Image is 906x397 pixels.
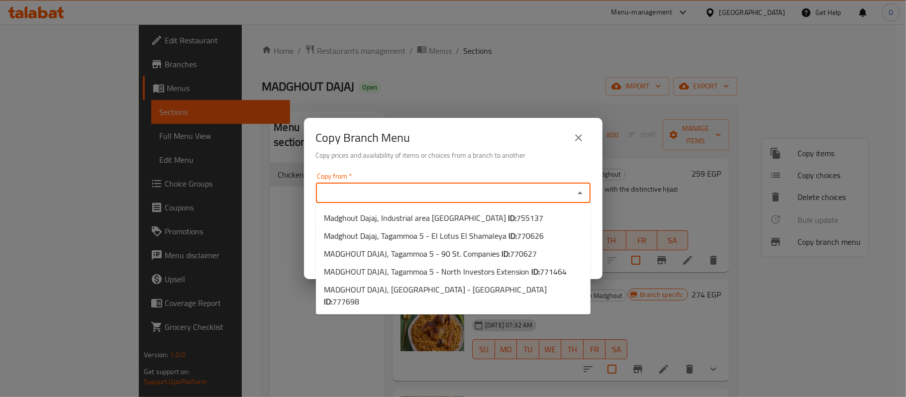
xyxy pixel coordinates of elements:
span: 771464 [540,264,567,279]
span: Madghout Dajaj, Industrial area [GEOGRAPHIC_DATA] [324,212,543,224]
b: ID: [508,210,516,225]
button: close [567,126,591,150]
b: ID: [324,294,332,309]
button: Close [573,186,587,200]
span: 770627 [510,246,537,261]
span: 777698 [332,294,359,309]
span: MADGHOUT DAJAJ, [GEOGRAPHIC_DATA] - [GEOGRAPHIC_DATA] [324,284,583,307]
h6: Copy prices and availability of items or choices from a branch to another [316,150,591,161]
b: ID: [508,228,517,243]
b: ID: [531,264,540,279]
span: 755137 [516,210,543,225]
span: 770626 [517,228,544,243]
span: Madghout Dajaj, Tagammoa 5 - El Lotus El Shamaleya [324,230,544,242]
span: MADGHOUT DAJAJ, Tagammoa 5 - 90 St. Companies [324,248,537,260]
span: MADGHOUT DAJAJ, Tagammoa 5 - North Investors Extension [324,266,567,278]
b: ID: [502,246,510,261]
h2: Copy Branch Menu [316,130,410,146]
